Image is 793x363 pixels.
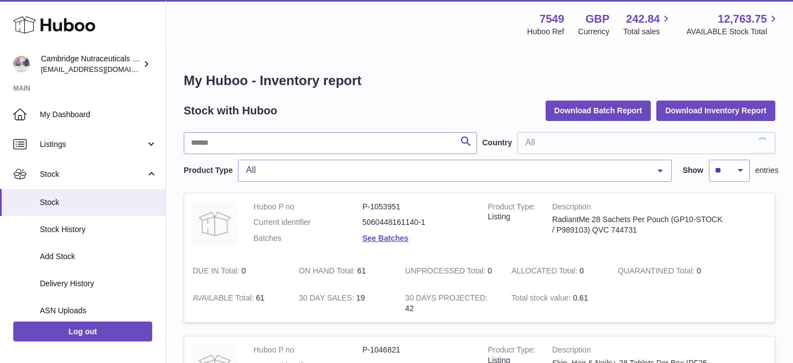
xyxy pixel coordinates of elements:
[483,138,512,148] label: Country
[253,345,362,355] dt: Huboo P no
[299,266,357,278] strong: ON HAND Total
[552,202,724,215] strong: Description
[193,293,256,305] strong: AVAILABLE Total
[40,278,157,289] span: Delivery History
[552,214,724,235] div: RadiantMe 28 Sachets Per Pouch (GP10-STOCK / P989103) QVC 744731
[40,109,157,120] span: My Dashboard
[253,202,362,212] dt: Huboo P no
[397,257,503,285] td: 0
[540,12,564,27] strong: 7549
[405,266,488,278] strong: UNPROCESSED Total
[546,101,651,120] button: Download Batch Report
[623,27,672,37] span: Total sales
[13,322,152,341] a: Log out
[40,306,157,316] span: ASN Uploads
[488,345,536,357] strong: Product Type
[362,234,408,243] a: See Batches
[41,65,163,73] span: [EMAIL_ADDRESS][DOMAIN_NAME]
[488,212,510,221] span: listing
[511,266,579,278] strong: ALLOCATED Total
[184,257,291,285] td: 0
[40,169,146,180] span: Stock
[41,54,141,75] div: Cambridge Nutraceuticals Ltd
[299,293,356,305] strong: 30 DAY SALES
[683,165,703,176] label: Show
[405,293,488,305] strong: 30 DAYS PROJECTED
[585,12,609,27] strong: GBP
[686,12,780,37] a: 12,763.75 AVAILABLE Stock Total
[362,202,471,212] dd: P-1053951
[253,217,362,228] dt: Current identifier
[488,202,536,214] strong: Product Type
[697,266,701,275] span: 0
[40,197,157,208] span: Stock
[184,72,775,90] h1: My Huboo - Inventory report
[184,285,291,322] td: 61
[686,27,780,37] span: AVAILABLE Stock Total
[623,12,672,37] a: 242.84 Total sales
[291,285,397,322] td: 19
[656,101,775,120] button: Download Inventory Report
[184,165,232,176] label: Product Type
[40,251,157,262] span: Add Stock
[718,12,767,27] span: 12,763.75
[40,224,157,235] span: Stock History
[755,165,779,176] span: entries
[511,293,573,305] strong: Total stock value
[193,266,241,278] strong: DUE IN Total
[552,345,724,358] strong: Description
[243,165,649,176] span: All
[184,103,277,118] h2: Stock with Huboo
[618,266,697,278] strong: QUARANTINED Total
[193,202,237,246] img: product image
[362,217,471,228] dd: 5060448161140-1
[13,56,30,72] img: qvc@camnutra.com
[397,285,503,322] td: 42
[527,27,564,37] div: Huboo Ref
[578,27,610,37] div: Currency
[626,12,660,27] span: 242.84
[40,139,146,150] span: Listings
[253,233,362,244] dt: Batches
[362,345,471,355] dd: P-1046821
[503,257,609,285] td: 0
[573,293,588,302] span: 0.61
[291,257,397,285] td: 61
